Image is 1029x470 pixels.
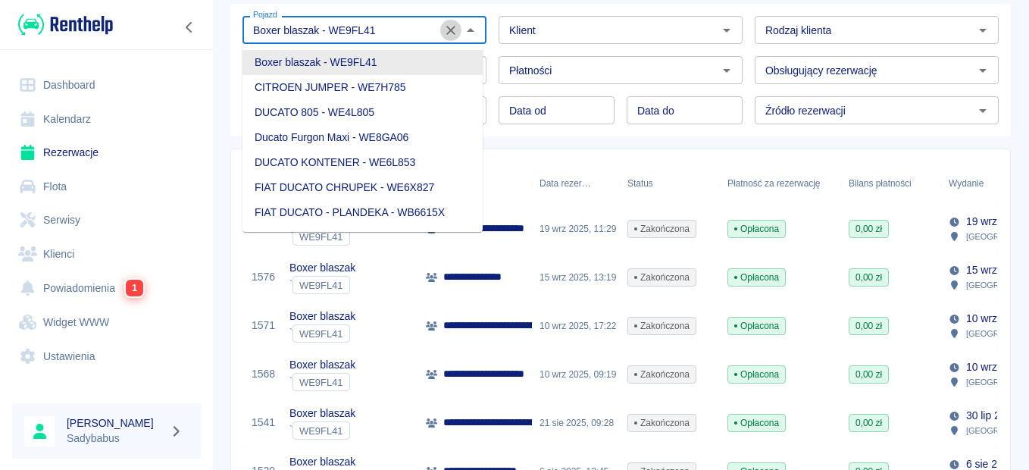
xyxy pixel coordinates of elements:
a: Serwisy [12,203,201,237]
div: ` [289,373,355,391]
span: Opłacona [728,368,785,381]
a: Flota [12,170,201,204]
li: FORD TRANSIT KONTENER - WB6406X [242,225,483,250]
span: Zakończona [628,368,696,381]
h6: [PERSON_NAME] [67,415,164,431]
button: Sort [591,173,612,194]
span: Zakończona [628,416,696,430]
li: FIAT DUCATO - PLANDEKA - WB6615X [242,200,483,225]
span: WE9FL41 [293,328,349,340]
span: 0,00 zł [849,222,888,236]
p: Boxer blaszak [289,406,355,421]
span: WE9FL41 [293,231,349,243]
span: 0,00 zł [849,368,888,381]
li: FIAT DUCATO CHRUPEK - WE6X827 [242,175,483,200]
div: 10 wrz 2025, 17:22 [532,302,620,350]
a: Dashboard [12,68,201,102]
p: Boxer blaszak [289,309,355,324]
button: Otwórz [972,60,993,81]
div: Płatność za rezerwację [720,162,841,205]
button: Sort [984,173,1005,194]
p: Boxer blaszak [289,454,355,470]
div: Bilans płatności [841,162,941,205]
button: Otwórz [716,20,737,41]
a: 1576 [252,269,275,285]
input: DD.MM.YYYY [499,96,615,124]
img: Renthelp logo [18,12,113,37]
button: Zamknij [460,20,481,41]
div: 15 wrz 2025, 13:19 [532,253,620,302]
span: 0,00 zł [849,416,888,430]
p: Sadybabus [67,431,164,446]
li: DUCATO 805 - WE4L805 [242,100,483,125]
div: Data rezerwacji [532,162,620,205]
p: Boxer blaszak [289,260,355,276]
div: 21 sie 2025, 09:28 [532,399,620,447]
button: Otwórz [972,100,993,121]
span: WE9FL41 [293,280,349,291]
input: DD.MM.YYYY [627,96,743,124]
div: ` [289,276,355,294]
a: Widget WWW [12,305,201,340]
span: Zakończona [628,319,696,333]
li: DUCATO KONTENER - WE6L853 [242,150,483,175]
li: Ducato Furgon Maxi - WE8GA06 [242,125,483,150]
button: Zwiń nawigację [178,17,201,37]
li: Boxer blaszak - WE9FL41 [242,50,483,75]
div: Status [627,162,653,205]
div: 10 wrz 2025, 09:19 [532,350,620,399]
a: Ustawienia [12,340,201,374]
div: Klient [418,162,532,205]
div: Płatność za rezerwację [727,162,821,205]
span: 1 [126,280,143,296]
div: ` [289,324,355,343]
span: Zakończona [628,271,696,284]
span: Opłacona [728,271,785,284]
button: Wyczyść [440,20,461,41]
div: 19 wrz 2025, 11:29 [532,205,620,253]
span: Zakończona [628,222,696,236]
div: Bilans płatności [849,162,912,205]
a: 1571 [252,318,275,334]
li: CITROEN JUMPER - WE7H785 [242,75,483,100]
a: Powiadomienia1 [12,271,201,305]
a: Kalendarz [12,102,201,136]
div: Wydanie [949,162,984,205]
span: WE9FL41 [293,425,349,437]
span: Opłacona [728,222,785,236]
div: ` [289,227,355,246]
span: Opłacona [728,416,785,430]
div: Status [620,162,720,205]
div: ` [289,421,355,440]
button: Otwórz [716,60,737,81]
a: 1568 [252,366,275,382]
a: Rezerwacje [12,136,201,170]
div: Data rezerwacji [540,162,591,205]
button: Otwórz [972,20,993,41]
span: 0,00 zł [849,271,888,284]
a: Klienci [12,237,201,271]
a: Renthelp logo [12,12,113,37]
span: Opłacona [728,319,785,333]
span: 0,00 zł [849,319,888,333]
span: WE9FL41 [293,377,349,388]
p: Boxer blaszak [289,357,355,373]
label: Pojazd [253,9,277,20]
a: 1541 [252,415,275,431]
